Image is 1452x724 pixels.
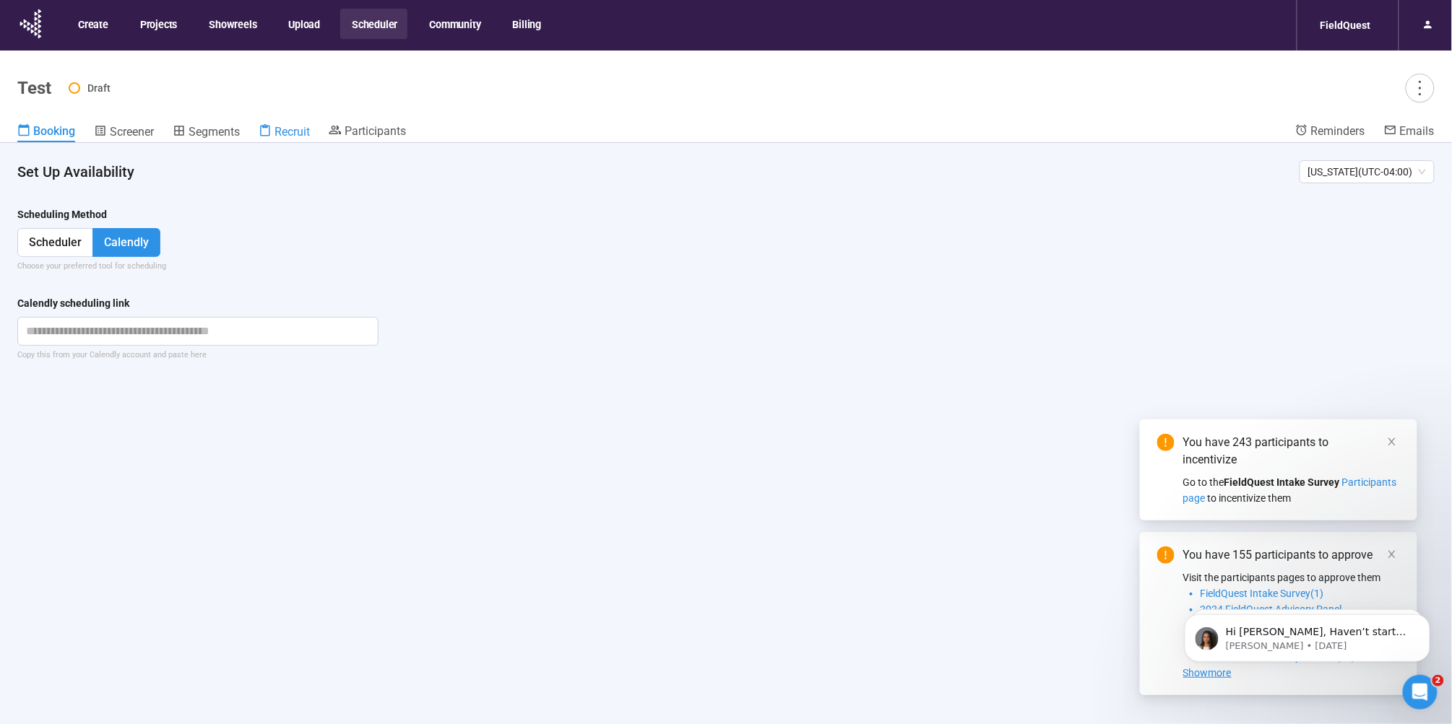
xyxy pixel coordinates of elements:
[94,123,154,142] a: Screener
[17,295,129,311] div: Calendly scheduling link
[17,123,75,142] a: Booking
[33,124,75,138] span: Booking
[1311,124,1365,138] span: Reminders
[340,9,407,39] button: Scheduler
[345,124,406,138] span: Participants
[189,125,240,139] span: Segments
[1157,434,1175,451] span: exclamation-circle
[197,9,267,39] button: Showreels
[329,123,406,141] a: Participants
[17,78,51,98] h1: Test
[1183,474,1400,506] div: Go to the to incentivize them
[17,349,379,361] div: Copy this from your Calendly account and paste here
[1308,161,1426,183] span: [US_STATE] ( UTC-04:00 )
[277,9,330,39] button: Upload
[1224,476,1340,488] strong: FieldQuest Intake Survey
[1384,123,1435,141] a: Emails
[418,9,491,39] button: Community
[173,123,240,142] a: Segments
[1163,584,1452,685] iframe: Intercom notifications message
[1410,78,1430,97] span: more
[1387,437,1397,447] span: close
[1432,675,1444,686] span: 2
[1183,570,1400,585] p: Visit the participants pages to approve them
[275,125,310,139] span: Recruit
[1183,546,1400,564] div: You have 155 participants to approve
[110,125,154,139] span: Screener
[1400,124,1435,138] span: Emails
[1387,549,1397,559] span: close
[17,206,107,222] div: Scheduling Method
[17,162,1288,182] h4: Set Up Availability
[1183,434,1400,468] div: You have 243 participants to incentivize
[129,9,187,39] button: Projects
[1403,675,1438,710] iframe: Intercom live chat
[259,123,310,142] a: Recruit
[1312,12,1380,39] div: FieldQuest
[17,260,1435,272] div: Choose your preferred tool for scheduling
[87,82,111,94] span: Draft
[104,235,149,249] span: Calendly
[501,9,552,39] button: Billing
[66,9,118,39] button: Create
[1406,74,1435,103] button: more
[29,235,82,249] span: Scheduler
[1157,546,1175,564] span: exclamation-circle
[1295,123,1365,141] a: Reminders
